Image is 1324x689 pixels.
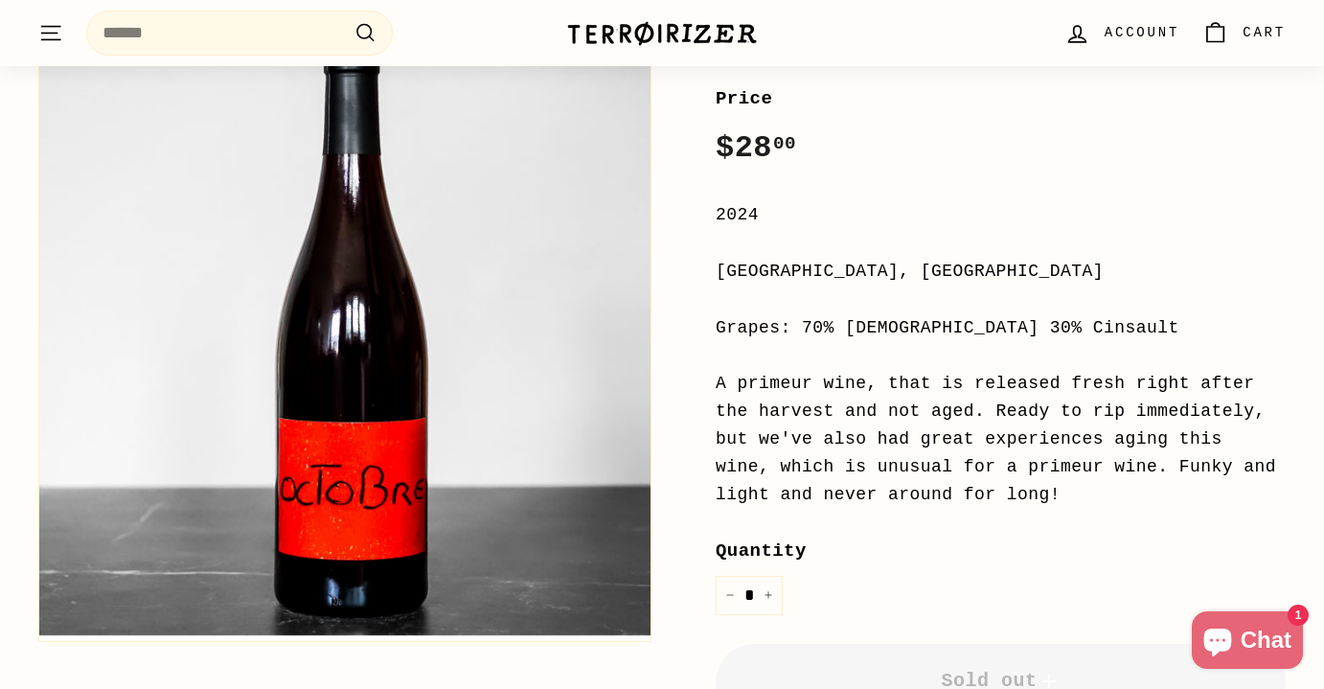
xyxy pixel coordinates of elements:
div: Grapes: 70% [DEMOGRAPHIC_DATA] 30% Cinsault [716,314,1286,342]
div: [GEOGRAPHIC_DATA], [GEOGRAPHIC_DATA] [716,258,1286,286]
span: $28 [716,130,796,166]
label: Price [716,84,1286,113]
div: 2024 [716,201,1286,229]
a: Account [1053,5,1191,61]
inbox-online-store-chat: Shopify online store chat [1186,611,1309,674]
div: A primeur wine, that is released fresh right after the harvest and not aged. Ready to rip immedia... [716,370,1286,508]
span: Cart [1243,22,1286,43]
label: Quantity [716,537,1286,565]
input: quantity [716,576,783,615]
sup: 00 [773,133,796,154]
button: Increase item quantity by one [754,576,783,615]
a: Cart [1191,5,1297,61]
img: Octobre [39,30,651,641]
span: Account [1105,22,1179,43]
button: Reduce item quantity by one [716,576,744,615]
